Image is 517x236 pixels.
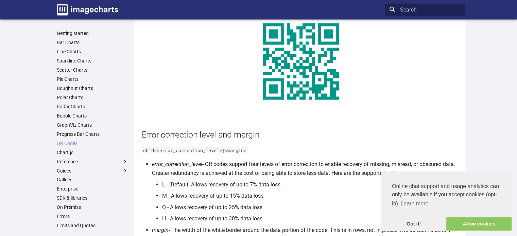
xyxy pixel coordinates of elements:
[57,195,128,201] a: SDK & libraries
[57,113,128,119] a: Bubble Charts
[57,159,128,165] label: Reference
[152,160,461,223] li: - QR codes support four levels of error correction to enable recovery of missing, misread, or obs...
[57,67,128,73] a: Scatter Charts
[152,225,461,234] li: - The width of the white border around the data portion of the code. This is in rows, not in pixe...
[57,177,128,183] a: Gallery
[152,161,202,167] em: error_correction_level
[385,3,465,16] input: Search
[162,191,461,200] li: M - Allows recovery of up to 15% data loss
[57,204,128,210] a: On Premise
[57,168,128,174] label: Guides
[57,213,128,219] a: Errors
[247,8,355,115] img: chart
[399,199,429,209] a: learn more about cookies
[381,171,512,231] div: cookieconsent
[57,149,128,156] a: Chart.js
[57,58,128,64] a: Sparkline Charts
[57,122,128,128] a: GraphViz Charts
[57,140,128,146] a: QR Codes
[57,222,128,229] a: Limits and Quotas
[162,180,461,189] li: L - [Default] Allows recovery of up to 7% data loss
[57,94,128,101] a: Polar Charts
[57,39,128,46] a: Bar Charts
[162,214,461,223] li: H - Allows recovery of up to 30% data loss
[54,1,121,18] a: Image-Charts documentation
[57,30,128,36] a: Getting started
[57,85,128,91] a: Doughnut Charts
[392,182,501,209] span: Online chat support and usage analytics can only be available if you accept cookies (opt-in).
[57,104,128,110] a: Radar Charts
[57,4,118,15] img: logo
[152,226,169,233] em: margin
[57,49,128,55] a: Line Charts
[142,128,461,140] h2: Error correction level and margin
[57,76,128,82] a: Pie Charts
[446,217,512,231] a: allow cookies
[142,147,248,153] code: chld=<error_correction_level>|<margin>
[57,186,128,192] a: Enterprise
[162,203,461,212] li: Q - Allows recovery of up to 25% data loss
[381,217,446,231] a: dismiss cookie message
[57,131,128,137] a: Progress Bar Charts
